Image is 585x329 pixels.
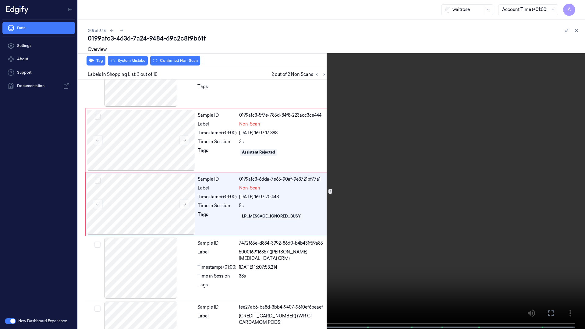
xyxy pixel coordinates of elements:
[239,240,327,246] div: 7472f65e-d834-3992-86d0-b4b431f59a85
[197,273,236,279] div: Time in Session
[95,114,101,120] button: Select row
[88,28,106,33] span: 248 of 846
[239,112,326,119] div: 0199afc3-5f7e-785d-84f8-223acc3ce444
[198,139,237,145] div: Time in Session
[198,203,237,209] div: Time in Session
[197,313,236,326] div: Label
[239,121,260,127] span: Non-Scan
[94,306,101,312] button: Select row
[239,194,326,200] div: [DATE] 16:07:20.448
[198,147,237,157] div: Tags
[198,130,237,136] div: Timestamp (+01:00)
[242,214,301,219] div: LP_MESSAGE_IGNORED_BUSY
[2,80,75,92] a: Documentation
[197,282,236,292] div: Tags
[239,139,326,145] div: 3s
[198,194,237,200] div: Timestamp (+01:00)
[197,304,236,310] div: Sample ID
[198,112,237,119] div: Sample ID
[239,203,326,209] div: 5s
[239,176,326,182] div: 0199afc3-6dda-7e65-90af-9e3721bf77a1
[563,4,575,16] button: A
[88,46,107,53] a: Overview
[239,304,327,310] div: fee27ab6-ba8d-3bb4-9407-9610ef6beaef
[198,121,237,127] div: Label
[2,40,75,52] a: Settings
[95,178,101,184] button: Select row
[197,83,236,93] div: Tags
[239,313,327,326] span: [CREDIT_CARD_NUMBER] (WR CI CARDAMOM PODS)
[239,273,327,279] div: 38s
[242,150,275,155] div: Assistant Rejected
[2,22,75,34] a: Data
[197,264,236,271] div: Timestamp (+01:00)
[239,249,327,262] span: 5000169116357 ([PERSON_NAME] [MEDICAL_DATA] CRM)
[2,66,75,79] a: Support
[65,5,75,14] button: Toggle Navigation
[94,242,101,248] button: Select row
[198,211,237,221] div: Tags
[198,176,237,182] div: Sample ID
[239,130,326,136] div: [DATE] 16:07:17.888
[88,71,158,78] span: Labels In Shopping List: 3 out of 10
[239,185,260,191] span: Non-Scan
[108,56,148,65] button: System Mistake
[197,249,236,262] div: Label
[88,34,580,43] div: 0199afc3-4636-7a24-9484-69c2c8f9b61f
[2,53,75,65] button: About
[239,264,327,271] div: [DATE] 16:07:53.214
[271,71,328,78] span: 2 out of 2 Non Scans
[87,56,105,65] button: Tag
[150,56,200,65] button: Confirmed Non-Scan
[197,240,236,246] div: Sample ID
[198,185,237,191] div: Label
